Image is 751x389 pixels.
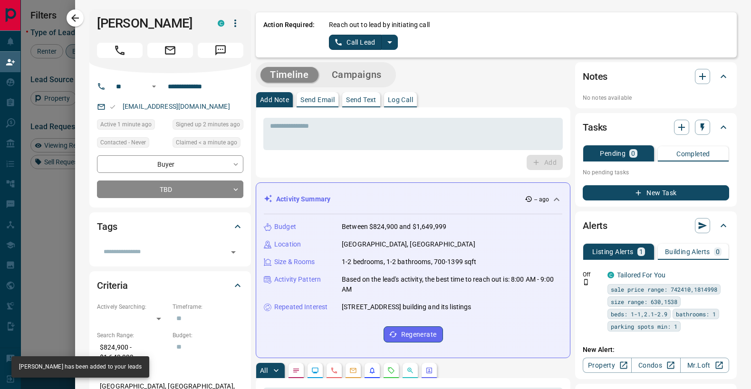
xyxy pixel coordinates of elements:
div: Activity Summary-- ago [264,190,562,208]
p: [GEOGRAPHIC_DATA], [GEOGRAPHIC_DATA] [342,239,475,249]
svg: Emails [349,367,357,374]
p: Actively Searching: [97,303,168,311]
p: Action Required: [263,20,315,50]
p: Budget: [173,331,243,340]
div: Tasks [583,116,729,139]
span: size range: 630,1538 [611,297,677,306]
svg: Lead Browsing Activity [311,367,319,374]
div: Notes [583,65,729,88]
p: Budget [274,222,296,232]
a: Condos [631,358,680,373]
div: Tags [97,215,243,238]
svg: Email Valid [109,104,116,110]
p: Off [583,270,602,279]
svg: Requests [387,367,395,374]
p: Activity Summary [276,194,330,204]
div: split button [329,35,398,50]
span: Contacted - Never [100,138,146,147]
div: Buyer [97,155,243,173]
p: [STREET_ADDRESS] building and its listings [342,302,472,312]
p: 1 [639,248,643,255]
span: Email [147,43,193,58]
p: Size & Rooms [274,257,315,267]
p: 0 [716,248,720,255]
p: No pending tasks [583,165,729,180]
div: Alerts [583,214,729,237]
p: $824,900 - $1,649,999 [97,340,168,365]
svg: Listing Alerts [368,367,376,374]
p: Timeframe: [173,303,243,311]
svg: Opportunities [406,367,414,374]
div: Thu Aug 14 2025 [97,119,168,133]
h2: Notes [583,69,607,84]
p: Completed [676,151,710,157]
div: [PERSON_NAME] has been added to your leads [19,359,142,375]
p: Repeated Interest [274,302,327,312]
div: Criteria [97,274,243,297]
button: Campaigns [322,67,391,83]
p: All [260,367,268,374]
button: Timeline [260,67,318,83]
span: bathrooms: 1 [676,309,716,319]
p: Areas Searched: [97,370,243,379]
span: Signed up 2 minutes ago [176,120,240,129]
p: Reach out to lead by initiating call [329,20,430,30]
a: [EMAIL_ADDRESS][DOMAIN_NAME] [123,103,230,110]
p: Between $824,900 and $1,649,999 [342,222,446,232]
p: Add Note [260,96,289,103]
div: condos.ca [218,20,224,27]
span: Claimed < a minute ago [176,138,237,147]
span: sale price range: 742410,1814998 [611,285,717,294]
span: Message [198,43,243,58]
span: Active 1 minute ago [100,120,152,129]
span: parking spots min: 1 [611,322,677,331]
p: Building Alerts [665,248,710,255]
button: New Task [583,185,729,200]
h2: Tasks [583,120,607,135]
h1: [PERSON_NAME] [97,16,203,31]
h2: Alerts [583,218,607,233]
p: Search Range: [97,331,168,340]
p: 1-2 bedrooms, 1-2 bathrooms, 700-1399 sqft [342,257,477,267]
p: 0 [631,150,635,157]
button: Call Lead [329,35,382,50]
div: Thu Aug 14 2025 [173,119,243,133]
a: Tailored For You [617,271,665,279]
p: Log Call [388,96,413,103]
svg: Agent Actions [425,367,433,374]
svg: Push Notification Only [583,279,589,285]
p: No notes available [583,94,729,102]
div: Thu Aug 14 2025 [173,137,243,151]
button: Open [227,246,240,259]
span: Call [97,43,143,58]
p: Listing Alerts [592,248,634,255]
h2: Criteria [97,278,128,293]
button: Open [148,81,160,92]
button: Regenerate [384,326,443,342]
div: TBD [97,180,243,198]
p: -- ago [534,195,549,204]
a: Property [583,358,632,373]
svg: Notes [292,367,300,374]
h2: Tags [97,219,117,234]
p: Based on the lead's activity, the best time to reach out is: 8:00 AM - 9:00 AM [342,275,562,294]
p: Location [274,239,301,249]
p: Send Email [300,96,335,103]
a: Mr.Loft [680,358,729,373]
div: condos.ca [607,272,614,278]
p: New Alert: [583,345,729,355]
svg: Calls [330,367,338,374]
p: Send Text [346,96,376,103]
span: beds: 1-1,2.1-2.9 [611,309,667,319]
p: Pending [600,150,626,157]
p: Activity Pattern [274,275,321,285]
